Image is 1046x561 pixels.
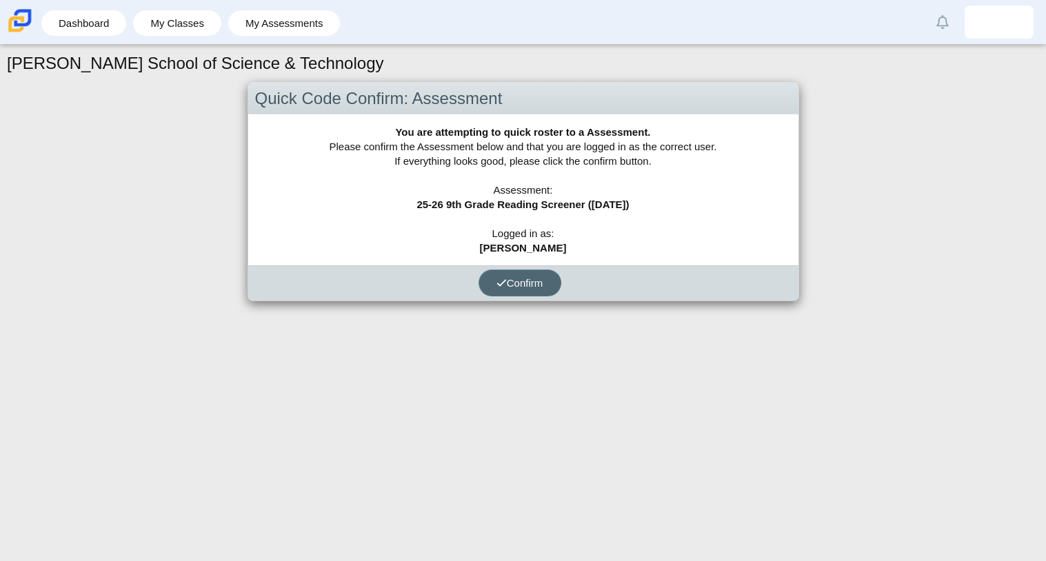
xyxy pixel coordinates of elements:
a: My Assessments [235,10,334,36]
b: You are attempting to quick roster to a Assessment. [395,126,650,138]
img: jurnee.smith.yjaNY0 [988,11,1010,33]
a: jurnee.smith.yjaNY0 [965,6,1034,39]
img: Carmen School of Science & Technology [6,6,34,35]
a: Alerts [927,7,958,37]
a: Carmen School of Science & Technology [6,25,34,37]
h1: [PERSON_NAME] School of Science & Technology [7,52,384,75]
b: 25-26 9th Grade Reading Screener ([DATE]) [416,198,629,210]
b: [PERSON_NAME] [480,242,567,254]
a: Dashboard [48,10,119,36]
span: Confirm [496,277,543,289]
div: Please confirm the Assessment below and that you are logged in as the correct user. If everything... [248,114,798,265]
a: My Classes [140,10,214,36]
div: Quick Code Confirm: Assessment [248,83,798,115]
button: Confirm [479,269,561,296]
